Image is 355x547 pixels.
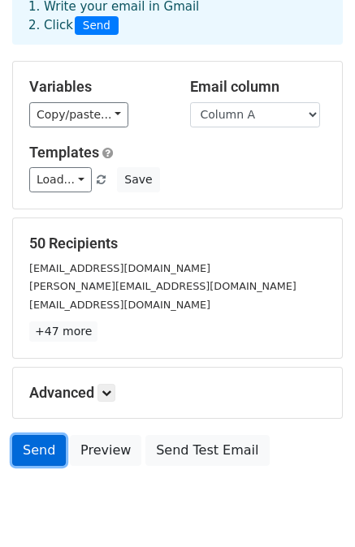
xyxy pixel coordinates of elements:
small: [EMAIL_ADDRESS][DOMAIN_NAME] [29,262,210,274]
small: [EMAIL_ADDRESS][DOMAIN_NAME] [29,299,210,311]
a: Preview [70,435,141,466]
small: [PERSON_NAME][EMAIL_ADDRESS][DOMAIN_NAME] [29,280,297,292]
a: Copy/paste... [29,102,128,127]
a: +47 more [29,321,97,342]
iframe: Chat Widget [274,469,355,547]
h5: Email column [190,78,327,96]
a: Load... [29,167,92,192]
h5: 50 Recipients [29,235,326,252]
h5: Advanced [29,384,326,402]
a: Send Test Email [145,435,269,466]
a: Templates [29,144,99,161]
button: Save [117,167,159,192]
a: Send [12,435,66,466]
h5: Variables [29,78,166,96]
span: Send [75,16,119,36]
